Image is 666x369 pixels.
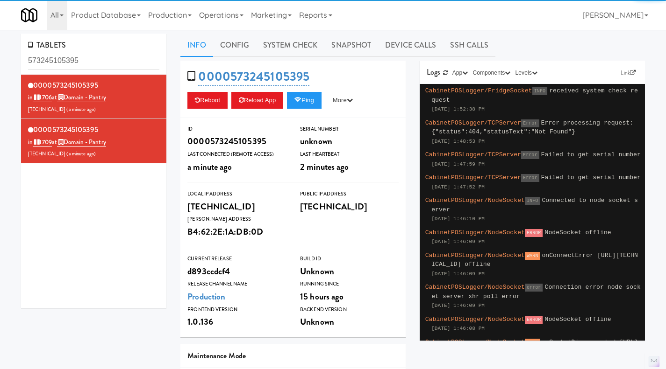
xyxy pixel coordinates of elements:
[28,40,66,50] span: TABLETS
[28,93,52,102] span: in
[431,326,485,331] span: [DATE] 1:46:08 PM
[52,93,106,102] span: at
[69,150,94,157] span: a minute ago
[525,197,540,205] span: INFO
[431,139,485,144] span: [DATE] 1:48:53 PM
[198,68,309,86] a: 0000573245105395
[33,138,52,147] a: 1709
[21,7,37,23] img: Micromart
[187,290,225,303] a: Production
[28,106,96,113] span: [TECHNICAL_ID] ( )
[431,197,638,213] span: Connected to node socket server
[450,68,471,77] button: App
[187,254,286,264] div: Current Release
[544,316,611,323] span: NodeSocket offline
[525,284,543,292] span: error
[69,106,94,113] span: a minute ago
[300,279,399,289] div: Running Since
[325,92,360,109] button: More
[378,34,443,57] a: Device Calls
[187,314,286,330] div: 1.0.136
[425,229,525,236] span: CabinetPOSLogger/NodeSocket
[21,119,166,163] li: 0000573245105395in 1709at Domain - Pantry[TECHNICAL_ID] (a minute ago)
[443,34,495,57] a: SSH Calls
[513,68,540,77] button: Levels
[525,229,543,237] span: ERROR
[57,93,106,102] a: Domain - Pantry
[300,133,399,149] div: unknown
[618,68,638,77] a: Link
[187,133,286,149] div: 0000573245105395
[431,216,485,222] span: [DATE] 1:46:10 PM
[28,138,52,147] span: in
[256,34,324,57] a: System Check
[187,224,286,240] div: B4:62:2E:1A:DB:0D
[300,305,399,314] div: Backend Version
[187,160,232,173] span: a minute ago
[324,34,378,57] a: Snapshot
[52,138,106,147] span: at
[300,160,349,173] span: 2 minutes ago
[28,150,96,157] span: [TECHNICAL_ID] ( )
[187,125,286,134] div: ID
[187,150,286,159] div: Last Connected (Remote Access)
[187,189,286,199] div: Local IP Address
[425,87,532,94] span: CabinetPOSLogger/FridgeSocket
[431,184,485,190] span: [DATE] 1:47:52 PM
[33,80,98,91] span: 0000573245105395
[425,151,521,158] span: CabinetPOSLogger/TCPServer
[427,67,440,77] span: Logs
[231,92,283,109] button: Reload App
[425,119,521,126] span: CabinetPOSLogger/TCPServer
[525,339,540,347] span: WARN
[287,92,322,109] button: Ping
[431,271,485,277] span: [DATE] 1:46:09 PM
[425,174,521,181] span: CabinetPOSLogger/TCPServer
[431,106,485,112] span: [DATE] 1:52:38 PM
[431,239,485,244] span: [DATE] 1:46:09 PM
[21,75,166,119] li: 0000573245105395in 1706at Domain - Pantry[TECHNICAL_ID] (a minute ago)
[300,189,399,199] div: Public IP Address
[431,161,485,167] span: [DATE] 1:47:59 PM
[28,52,159,70] input: Search tablets
[187,264,286,279] div: d893ccdcf4
[544,229,611,236] span: NodeSocket offline
[532,87,547,95] span: INFO
[470,68,513,77] button: Components
[213,34,257,57] a: Config
[300,290,344,303] span: 15 hours ago
[300,264,399,279] div: Unknown
[431,87,638,104] span: received system check request
[57,138,106,147] a: Domain - Pantry
[431,303,485,308] span: [DATE] 1:46:09 PM
[187,350,246,361] span: Maintenance Mode
[425,316,525,323] span: CabinetPOSLogger/NodeSocket
[541,174,641,181] span: Failed to get serial number
[187,215,286,224] div: [PERSON_NAME] Address
[541,151,641,158] span: Failed to get serial number
[187,305,286,314] div: Frontend Version
[425,197,525,204] span: CabinetPOSLogger/NodeSocket
[521,151,539,159] span: Error
[187,279,286,289] div: Release Channel Name
[425,339,525,346] span: CabinetPOSLogger/NodeSocket
[425,252,525,259] span: CabinetPOSLogger/NodeSocket
[521,174,539,182] span: Error
[180,34,213,57] a: Info
[431,284,641,300] span: Connection error node socket server xhr poll error
[525,316,543,324] span: ERROR
[300,150,399,159] div: Last Heartbeat
[187,92,228,109] button: Reboot
[425,284,525,291] span: CabinetPOSLogger/NodeSocket
[33,124,98,135] span: 0000573245105395
[300,314,399,330] div: Unknown
[187,199,286,215] div: [TECHNICAL_ID]
[300,254,399,264] div: Build Id
[300,199,399,215] div: [TECHNICAL_ID]
[33,93,52,102] a: 1706
[300,125,399,134] div: Serial Number
[525,252,540,260] span: WARN
[521,119,539,127] span: Error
